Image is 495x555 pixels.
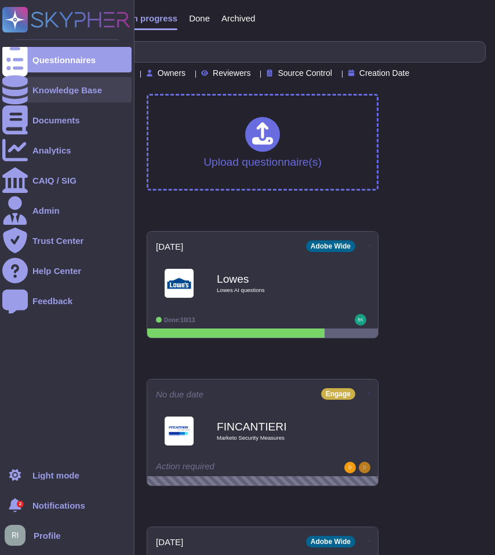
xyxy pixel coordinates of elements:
[156,462,298,473] div: Action required
[5,525,26,546] img: user
[32,471,79,480] div: Light mode
[158,69,185,77] span: Owners
[217,273,333,284] b: Lowes
[217,421,333,432] b: FINCANTIERI
[2,288,132,313] a: Feedback
[2,167,132,193] a: CAIQ / SIG
[164,317,195,323] span: Done: 10/13
[2,137,132,163] a: Analytics
[359,462,370,473] img: user
[2,107,132,133] a: Documents
[2,523,34,548] button: user
[32,297,72,305] div: Feedback
[46,42,485,62] input: Search by keywords
[217,287,333,293] span: Lowes AI questions
[165,417,194,446] img: Logo
[213,69,250,77] span: Reviewers
[321,388,355,400] div: Engage
[156,538,183,546] span: [DATE]
[32,236,83,245] div: Trust Center
[130,14,177,23] span: In progress
[165,269,194,298] img: Logo
[306,240,355,252] div: Adobe Wide
[2,198,132,223] a: Admin
[203,117,322,167] div: Upload questionnaire(s)
[32,266,81,275] div: Help Center
[34,531,61,540] span: Profile
[2,228,132,253] a: Trust Center
[355,314,366,326] img: user
[344,462,356,473] img: user
[2,47,132,72] a: Questionnaires
[156,390,203,399] span: No due date
[217,435,333,441] span: Marketo Security Measures
[221,14,255,23] span: Archived
[2,77,132,103] a: Knowledge Base
[189,14,210,23] span: Done
[32,116,80,125] div: Documents
[278,69,332,77] span: Source Control
[32,501,85,510] span: Notifications
[306,536,355,547] div: Adobe Wide
[17,501,24,507] div: 2
[2,258,132,283] a: Help Center
[32,86,102,94] div: Knowledge Base
[32,146,71,155] div: Analytics
[32,206,60,215] div: Admin
[359,69,409,77] span: Creation Date
[156,242,183,251] span: [DATE]
[32,176,77,185] div: CAIQ / SIG
[32,56,96,64] div: Questionnaires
